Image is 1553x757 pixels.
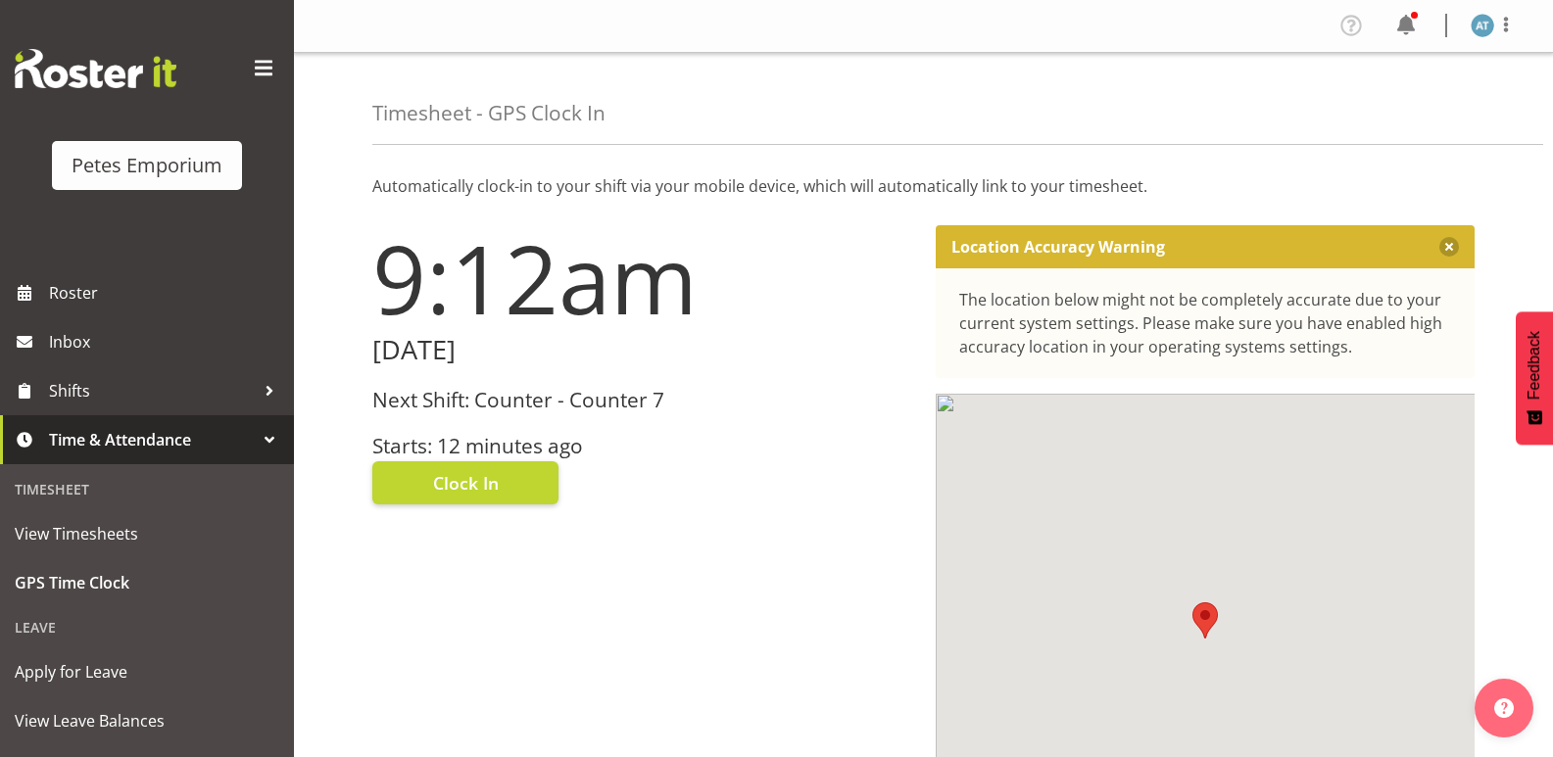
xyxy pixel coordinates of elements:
[15,49,176,88] img: Rosterit website logo
[372,461,558,504] button: Clock In
[372,225,912,331] h1: 9:12am
[372,174,1475,198] p: Automatically clock-in to your shift via your mobile device, which will automatically link to you...
[1439,237,1459,257] button: Close message
[15,657,279,686] span: Apply for Leave
[372,389,912,411] h3: Next Shift: Counter - Counter 7
[49,278,284,308] span: Roster
[15,568,279,597] span: GPS Time Clock
[372,435,912,457] h3: Starts: 12 minutes ago
[372,102,606,124] h4: Timesheet - GPS Clock In
[49,425,255,454] span: Time & Attendance
[1494,698,1514,718] img: help-xxl-2.png
[433,470,499,496] span: Clock In
[49,327,284,356] span: Inbox
[959,288,1452,358] div: The location below might not be completely accurate due to your current system settings. Please m...
[15,519,279,548] span: View Timesheets
[5,558,289,607] a: GPS Time Clock
[1471,14,1494,37] img: alex-micheal-taniwha5364.jpg
[5,696,289,745] a: View Leave Balances
[5,469,289,509] div: Timesheet
[49,376,255,405] span: Shifts
[372,335,912,365] h2: [DATE]
[5,509,289,558] a: View Timesheets
[1516,311,1553,445] button: Feedback - Show survey
[1526,331,1543,400] span: Feedback
[72,151,222,180] div: Petes Emporium
[5,607,289,647] div: Leave
[951,237,1165,257] p: Location Accuracy Warning
[15,706,279,735] span: View Leave Balances
[5,647,289,696] a: Apply for Leave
